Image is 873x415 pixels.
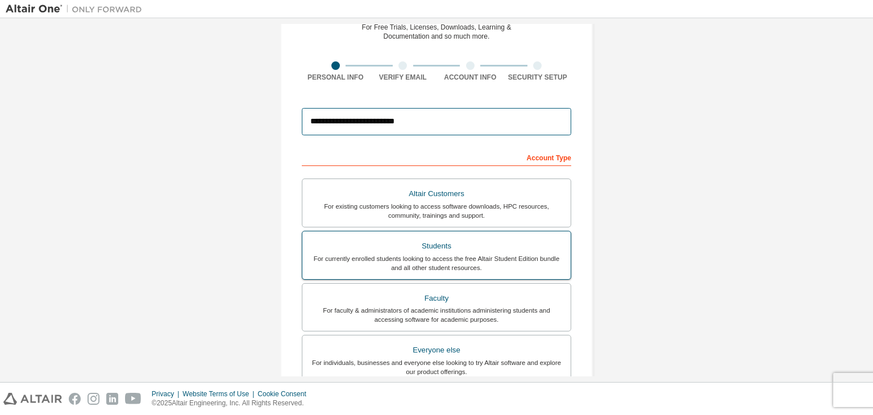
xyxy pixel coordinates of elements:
img: Altair One [6,3,148,15]
div: Personal Info [302,73,369,82]
div: For faculty & administrators of academic institutions administering students and accessing softwa... [309,306,564,324]
div: For Free Trials, Licenses, Downloads, Learning & Documentation and so much more. [362,23,512,41]
div: Account Info [436,73,504,82]
img: facebook.svg [69,393,81,405]
div: Security Setup [504,73,572,82]
div: Everyone else [309,342,564,358]
div: Faculty [309,290,564,306]
div: Students [309,238,564,254]
div: For currently enrolled students looking to access the free Altair Student Edition bundle and all ... [309,254,564,272]
div: Account Type [302,148,571,166]
img: youtube.svg [125,393,142,405]
img: altair_logo.svg [3,393,62,405]
div: For individuals, businesses and everyone else looking to try Altair software and explore our prod... [309,358,564,376]
div: Website Terms of Use [182,389,257,399]
img: linkedin.svg [106,393,118,405]
p: © 2025 Altair Engineering, Inc. All Rights Reserved. [152,399,313,408]
div: For existing customers looking to access software downloads, HPC resources, community, trainings ... [309,202,564,220]
div: Verify Email [369,73,437,82]
div: Privacy [152,389,182,399]
div: Altair Customers [309,186,564,202]
div: Cookie Consent [257,389,313,399]
img: instagram.svg [88,393,99,405]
